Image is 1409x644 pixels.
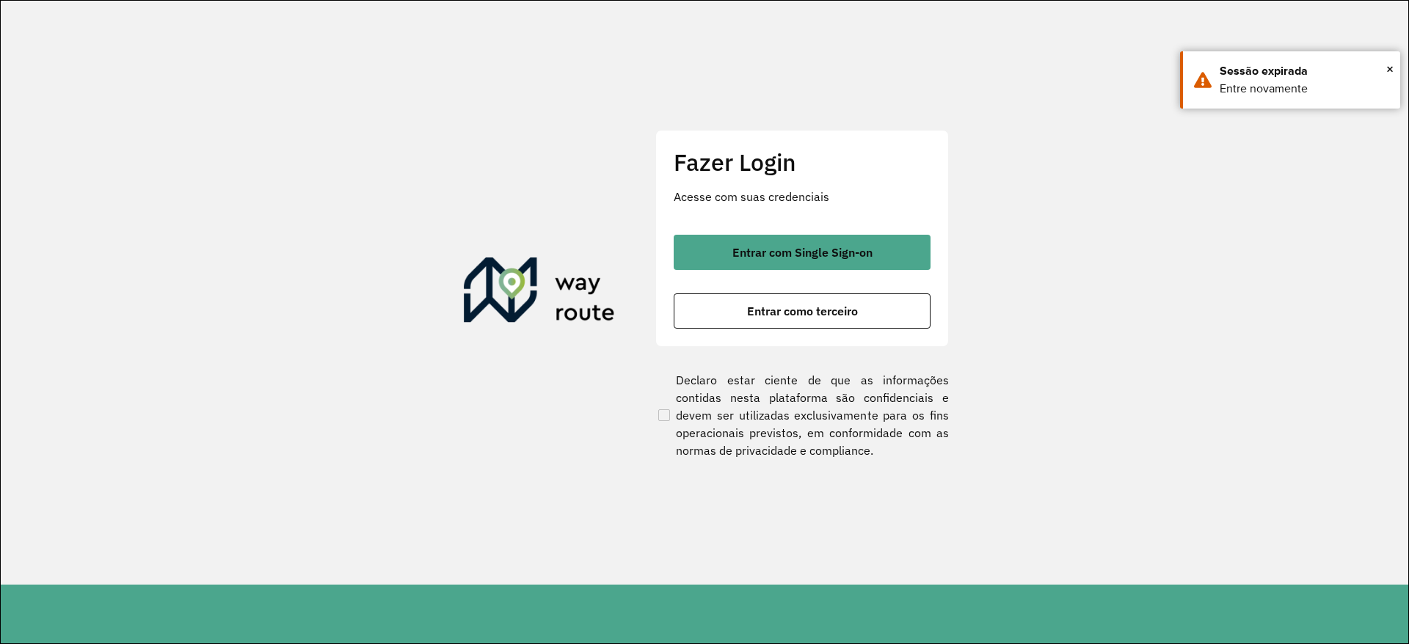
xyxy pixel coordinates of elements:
button: button [674,235,931,270]
h2: Fazer Login [674,148,931,176]
span: Entrar como terceiro [747,305,858,317]
div: Entre novamente [1220,80,1389,98]
label: Declaro estar ciente de que as informações contidas nesta plataforma são confidenciais e devem se... [655,371,949,459]
div: Sessão expirada [1220,62,1389,80]
p: Acesse com suas credenciais [674,188,931,205]
span: × [1386,58,1394,80]
button: button [674,293,931,329]
span: Entrar com Single Sign-on [732,246,873,258]
img: Roteirizador AmbevTech [464,257,615,328]
button: Close [1386,58,1394,80]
